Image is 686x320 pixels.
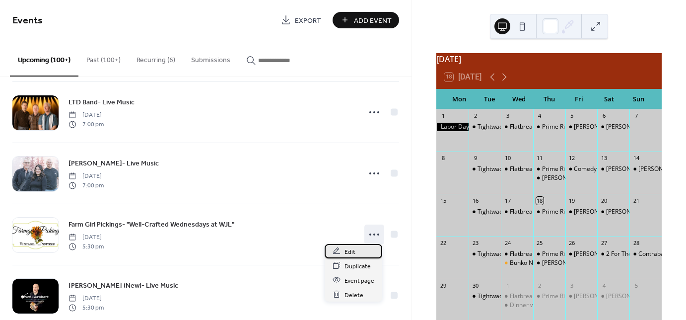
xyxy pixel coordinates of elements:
div: 9 [472,155,479,162]
div: 2 [536,282,544,289]
div: 2 For The Apocalypse [606,250,665,258]
div: Flatbread Wednesdays! [510,292,574,301]
div: 20 [600,197,608,204]
button: Add Event [333,12,399,28]
div: Dinner with [PERSON_NAME] the Medium [510,301,624,310]
div: Zach Michaud (New)- Live Music [565,292,598,301]
div: Tightwad Tuesdays- Taco Night! [469,292,501,301]
div: 28 [632,240,640,247]
div: 22 [439,240,447,247]
div: Jeff Davis- Patio Series [629,165,662,173]
div: Prime Rib Thursdays/Kids Eat Free [542,250,636,258]
div: 26 [568,240,576,247]
div: Flatbread Wednesdays! [510,208,574,216]
div: Tightwad Tuesdays- Taco Night! [478,292,565,301]
div: 24 [504,240,511,247]
div: Tue [474,89,504,109]
div: Comedy Night [565,165,598,173]
span: Delete [344,290,363,300]
div: Tightwad Tuesdays- Taco Night! [469,123,501,131]
span: [DATE] [69,172,104,181]
div: Shane Scheib (New) - Live Music [565,123,598,131]
div: 12 [568,155,576,162]
div: Prime Rib Thursdays/Kids Eat Free [533,208,565,216]
div: 8 [439,155,447,162]
div: Owen Barnhart (New)- Live Music [533,259,565,267]
div: 5 [568,112,576,120]
div: Wed [504,89,534,109]
div: Tightwad Tuesdays- Taco Night! [469,208,501,216]
div: Prime Rib Thursdays/Kids Eat Free [542,165,636,173]
div: [PERSON_NAME] (New)- Live Music [574,292,671,301]
div: Flatbread Wednesdays! [510,123,574,131]
div: 14 [632,155,640,162]
div: Prime Rib Thursdays/Kids Eat Free [533,123,565,131]
div: 23 [472,240,479,247]
div: 10 [504,155,511,162]
span: Events [12,11,43,30]
div: 6 [600,112,608,120]
div: 30 [472,282,479,289]
div: Contraband Band- Patio Series [629,250,662,258]
button: Submissions [183,40,238,76]
div: Tightwad Tuesdays- Taco Night! [478,250,565,258]
div: Tightwad Tuesdays- Taco Night! [469,165,501,173]
span: [DATE] [69,233,104,242]
span: [PERSON_NAME]- Live Music [69,159,159,169]
span: Event page [344,275,374,286]
div: 25 [536,240,544,247]
div: [DATE] [436,53,662,65]
div: Eric Link- Live Music [597,165,629,173]
div: [PERSON_NAME]-Live Music [542,174,619,182]
div: Flatbread Wednesdays! [501,208,533,216]
div: Prime Rib Thursdays/Kids Eat Free [542,123,636,131]
span: 5:30 pm [69,303,104,312]
div: Tightwad Tuesdays- Taco Night! [478,165,565,173]
div: James Beam-Live Music [533,174,565,182]
div: 16 [472,197,479,204]
div: [PERSON_NAME]- Live Music [606,292,685,301]
div: 13 [600,155,608,162]
div: Jared Graham- Live Music [597,292,629,301]
div: 1 [439,112,447,120]
div: Prime Rib Thursdays/Kids Eat Free [533,165,565,173]
button: Upcoming (100+) [10,40,78,77]
div: Labor Day [436,123,469,131]
div: 2 For The Apocalypse [597,250,629,258]
a: Export [274,12,329,28]
span: Edit [344,246,355,257]
div: [PERSON_NAME] (New)- Live Music [542,259,639,267]
div: Flatbread Wednesdays! [501,292,533,301]
a: LTD Band- Live Music [69,96,135,108]
div: 4 [536,112,544,120]
div: 27 [600,240,608,247]
div: Fri [564,89,594,109]
a: [PERSON_NAME]- Live Music [69,158,159,169]
div: Flatbread Wednesdays! [501,165,533,173]
button: Past (100+) [78,40,129,76]
span: Export [295,15,321,26]
div: 7 [632,112,640,120]
div: [PERSON_NAME]- Live Music [574,250,653,258]
div: [PERSON_NAME] (New) - Live Music [574,123,672,131]
div: 29 [439,282,447,289]
div: Prime Rib Thursdays/Kids Eat Free [542,208,636,216]
div: 1 [504,282,511,289]
div: Bunko Night-Well Crafted Wednesdays at WJL! [501,259,533,267]
div: Sat [594,89,623,109]
button: Recurring (6) [129,40,183,76]
div: Prime Rib Thursdays/Kids Eat Free [533,292,565,301]
span: 7:00 pm [69,120,104,129]
div: 15 [439,197,447,204]
span: [DATE] [69,111,104,120]
span: 7:00 pm [69,181,104,190]
div: Joshua Red Uttech- Live Music [597,208,629,216]
div: Mon [444,89,474,109]
span: 5:30 pm [69,242,104,251]
span: Duplicate [344,261,371,271]
span: [PERSON_NAME] (New)- Live Music [69,281,178,291]
div: Dinner with Melissa the Medium [501,301,533,310]
div: [PERSON_NAME]- Live Music [574,208,653,216]
span: Farm Girl Pickings- "Well-Crafted Wednesdays at WJL" [69,220,234,230]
